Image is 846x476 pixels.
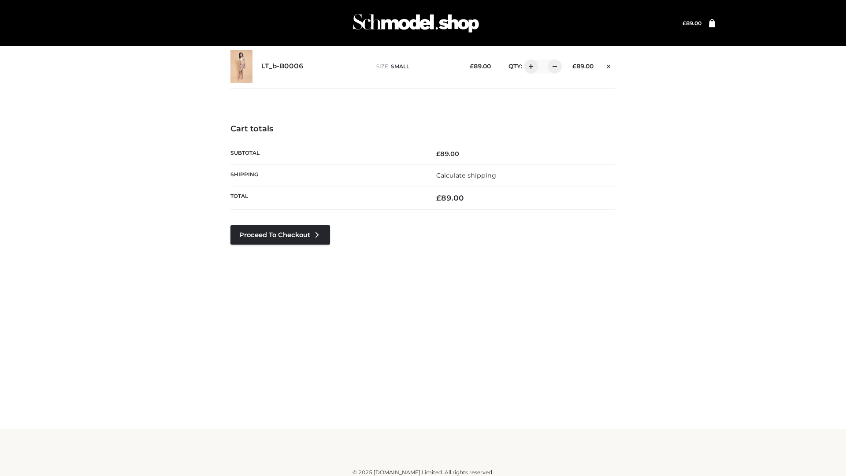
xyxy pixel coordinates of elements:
span: £ [436,150,440,158]
div: QTY: [500,59,559,74]
th: Shipping [230,164,423,186]
th: Subtotal [230,143,423,164]
span: £ [436,193,441,202]
a: Calculate shipping [436,171,496,179]
a: Proceed to Checkout [230,225,330,245]
span: SMALL [391,63,409,70]
span: £ [683,20,686,26]
a: £89.00 [683,20,701,26]
h4: Cart totals [230,124,616,134]
a: LT_b-B0006 [261,62,304,71]
bdi: 89.00 [683,20,701,26]
img: Schmodel Admin 964 [350,6,482,41]
span: £ [470,63,474,70]
bdi: 89.00 [436,150,459,158]
th: Total [230,186,423,210]
p: size : [376,63,456,71]
bdi: 89.00 [572,63,594,70]
bdi: 89.00 [436,193,464,202]
a: Remove this item [602,59,616,71]
span: £ [572,63,576,70]
bdi: 89.00 [470,63,491,70]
